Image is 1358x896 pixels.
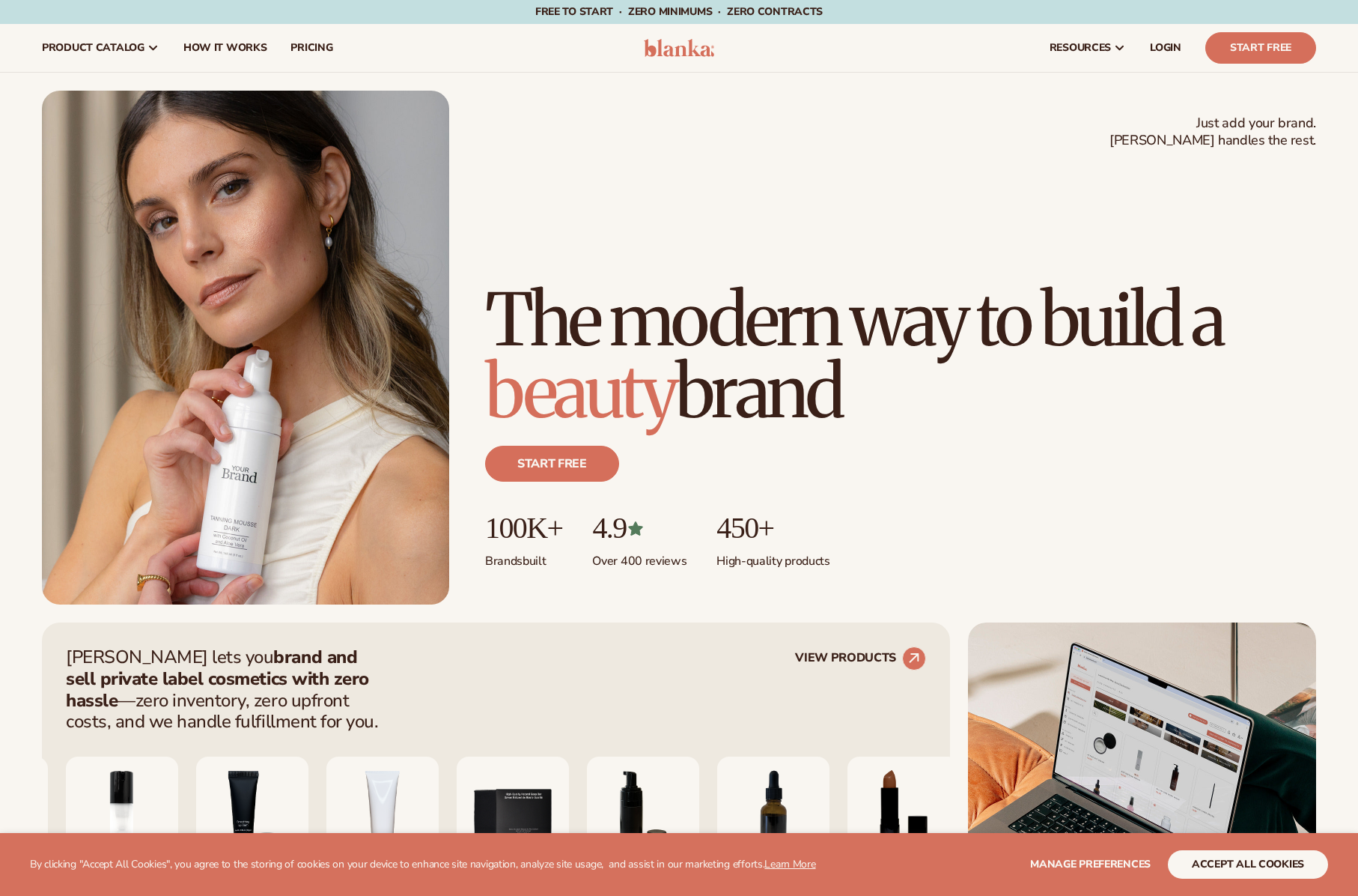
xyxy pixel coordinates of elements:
a: product catalog [30,24,171,72]
img: Vitamin c cleanser. [326,757,439,869]
img: Smoothing lip balm. [196,757,308,869]
span: Just add your brand. [PERSON_NAME] handles the rest. [1109,115,1316,150]
strong: brand and sell private label cosmetics with zero hassle [66,645,369,712]
img: Luxury cream lipstick. [847,757,960,869]
a: Start free [485,446,619,482]
p: 4.9 [592,512,686,545]
img: Foaming beard wash. [587,757,699,869]
p: Over 400 reviews [592,545,686,569]
p: By clicking "Accept All Cookies", you agree to the storing of cookies on your device to enhance s... [30,859,816,871]
img: Female holding tanning mousse. [42,91,449,605]
a: pricing [278,24,344,72]
span: pricing [290,42,332,54]
button: Manage preferences [1030,850,1151,879]
img: logo [644,39,715,57]
img: Moisturizing lotion. [66,757,178,869]
img: Nature bar of soap. [457,757,569,869]
a: VIEW PRODUCTS [795,647,926,671]
button: accept all cookies [1168,850,1328,879]
p: 100K+ [485,512,562,545]
h1: The modern way to build a brand [485,284,1316,428]
span: beauty [485,347,675,437]
img: Collagen and retinol serum. [717,757,829,869]
span: product catalog [42,42,144,54]
a: Start Free [1205,32,1316,64]
a: resources [1038,24,1138,72]
p: [PERSON_NAME] lets you —zero inventory, zero upfront costs, and we handle fulfillment for you. [66,647,388,733]
p: High-quality products [716,545,829,569]
a: LOGIN [1138,24,1193,72]
a: How It Works [171,24,279,72]
span: Free to start · ZERO minimums · ZERO contracts [535,4,823,19]
a: Learn More [764,857,815,871]
span: Manage preferences [1030,857,1151,871]
p: Brands built [485,545,562,569]
span: How It Works [183,42,267,54]
span: LOGIN [1150,42,1181,54]
p: 450+ [716,512,829,545]
span: resources [1050,42,1111,54]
